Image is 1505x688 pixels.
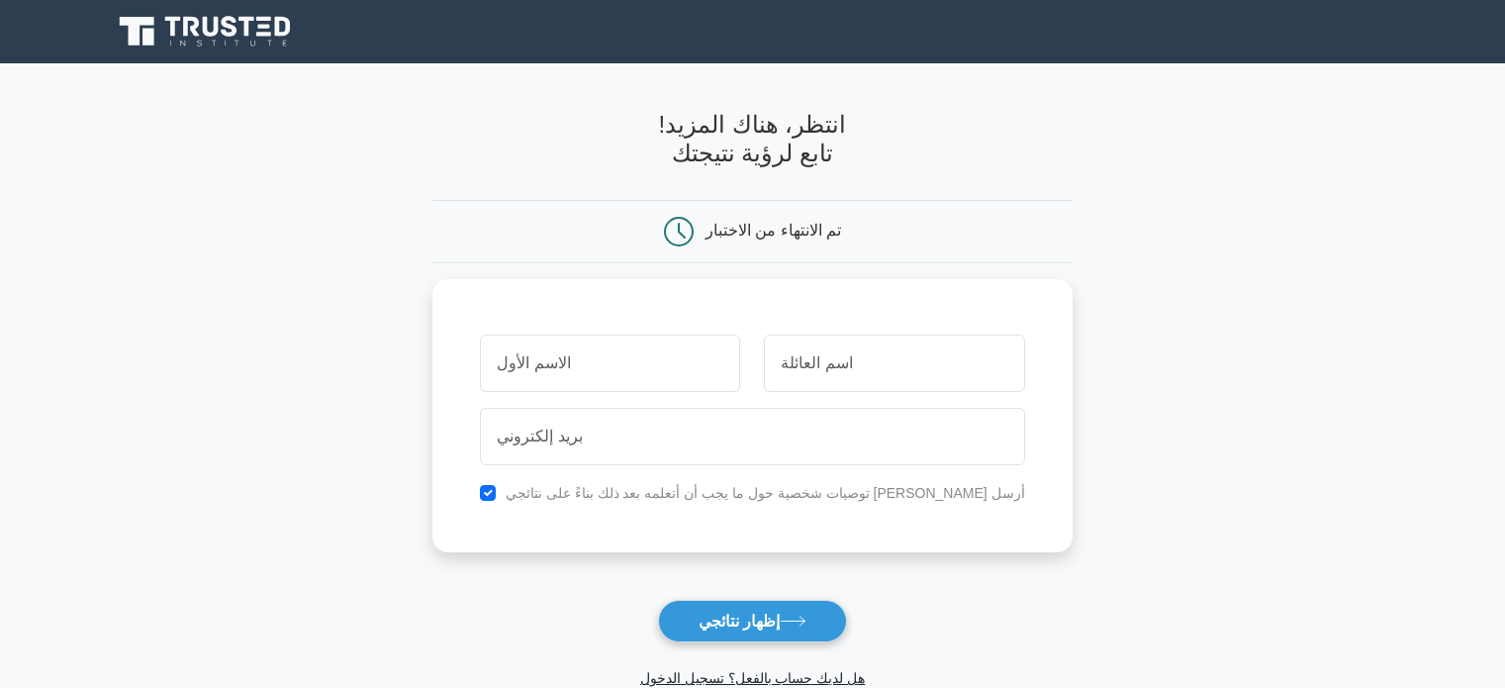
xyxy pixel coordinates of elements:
font: إظهار نتائجي [699,613,780,630]
input: الاسم الأول [480,335,740,392]
font: تابع لرؤية نتيجتك [672,140,833,166]
font: تم الانتهاء من الاختبار [705,222,841,239]
font: انتظر، هناك المزيد! [658,111,846,138]
input: اسم العائلة [764,335,1024,392]
a: هل لديك حساب بالفعل؟ تسجيل الدخول [640,670,865,686]
button: إظهار نتائجي [658,600,847,642]
font: أرسل [PERSON_NAME] توصيات شخصية حول ما يجب أن أتعلمه بعد ذلك بناءً على نتائجي [506,485,1025,501]
input: بريد إلكتروني [480,408,1024,465]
